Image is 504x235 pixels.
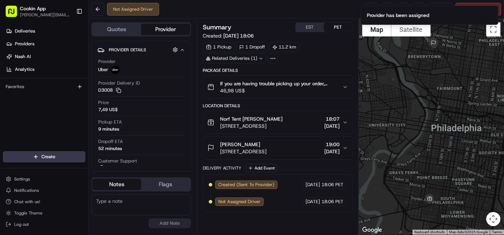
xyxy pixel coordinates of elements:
span: [DATE] [306,182,320,188]
button: Create [3,151,85,162]
div: Provider has been assigned [367,12,429,19]
button: Flags [141,179,190,190]
button: Notes [92,179,141,190]
span: [DATE] [306,199,320,205]
a: Analytics [3,64,88,75]
span: API Documentation [67,102,114,109]
a: 💻API Documentation [57,99,117,112]
span: Customer Support [98,158,137,164]
span: [STREET_ADDRESS] [220,122,282,130]
div: 1 Pickup [203,42,235,52]
button: Log out [3,219,85,229]
div: 📗 [7,103,13,109]
div: Start new chat [24,67,116,74]
span: Pylon [71,120,86,125]
span: Norf Tent [PERSON_NAME] [220,115,282,122]
div: Location Details [203,103,353,109]
span: Provider Delivery ID [98,80,140,86]
span: Provider [98,58,116,65]
button: Map camera controls [486,212,500,226]
button: Norf Tent [PERSON_NAME][STREET_ADDRESS]18:07[DATE] [203,111,352,134]
a: Providers [3,38,88,50]
div: Delivery Activity [203,165,241,171]
h3: Summary [203,24,231,30]
span: Knowledge Base [14,102,54,109]
button: Keyboard shortcuts [414,230,445,235]
div: 1 Dropoff [236,42,268,52]
button: PET [324,23,352,32]
img: uber-new-logo.jpeg [111,65,119,74]
span: Created: [203,32,254,39]
button: EST [296,23,324,32]
span: [STREET_ADDRESS] [220,148,267,155]
span: Deliveries [15,28,35,34]
span: Pickup ETA [98,119,122,125]
span: Price [98,99,109,106]
span: Toggle Theme [14,210,43,216]
span: Analytics [15,66,34,73]
span: 18:06 PET [321,199,343,205]
button: Quotes [92,24,141,35]
span: Chat with us! [14,199,40,205]
a: Terms (opens in new tab) [492,230,502,234]
span: Create [41,154,55,160]
span: 19:00 [324,141,340,148]
span: Providers [15,41,34,47]
span: [DATE] [324,122,340,130]
p: Welcome 👋 [7,28,129,39]
button: Cookin App [20,5,46,12]
a: Open this area in Google Maps (opens a new window) [360,225,384,235]
div: Package Details [203,68,353,73]
span: 18:06 PET [321,182,343,188]
button: [PERSON_NAME][STREET_ADDRESS]19:00[DATE] [203,137,352,159]
span: Dropoff ETA [98,138,123,145]
div: Favorites [3,81,85,92]
div: We're available if you need us! [24,74,90,80]
button: Add Event [246,164,277,172]
button: Notifications [3,185,85,195]
button: [PERSON_NAME][EMAIL_ADDRESS][DOMAIN_NAME] [20,12,71,18]
img: Google [360,225,384,235]
button: If you are having trouble picking up your order, please contact Norf Tent for pickup at 267764949... [203,76,352,98]
span: [DATE] 18:06 [223,33,254,39]
span: Not Assigned Driver [218,199,261,205]
span: Nash AI [15,53,31,60]
span: [PERSON_NAME] [220,141,260,148]
span: 46,98 US$ [220,87,337,94]
a: Deliveries [3,25,88,37]
button: Provider Details [97,44,185,56]
img: Nash [7,7,21,21]
button: Settings [3,174,85,184]
div: 9 minutes [98,126,119,132]
span: If you are having trouble picking up your order, please contact Norf Tent for pickup at 267764949... [220,80,337,87]
button: Chat with us! [3,197,85,207]
span: Created (Sent To Provider) [218,182,274,188]
a: 📗Knowledge Base [4,99,57,112]
a: Nash AI [3,51,88,62]
span: Log out [14,222,29,227]
div: 11.2 km [269,42,299,52]
span: Notifications [14,188,39,193]
button: Toggle Theme [3,208,85,218]
img: 1736555255976-a54dd68f-1ca7-489b-9aae-adbdc363a1c4 [7,67,20,80]
a: Powered byPylon [50,119,86,125]
span: 18:07 [324,115,340,122]
span: 7,49 US$ [98,107,118,113]
span: Provider Details [109,47,146,53]
button: Cookin App[PERSON_NAME][EMAIL_ADDRESS][DOMAIN_NAME] [3,3,73,20]
button: Start new chat [121,69,129,78]
span: Map data ©2025 Google [449,230,488,234]
span: [DATE] [324,148,340,155]
div: 52 minutes [98,145,122,152]
button: D3008 [98,87,121,93]
span: Uber [98,67,108,73]
input: Clear [18,45,117,53]
button: Provider [141,24,190,35]
span: Settings [14,176,30,182]
div: Related Deliveries (1) [203,53,267,63]
div: 💻 [60,103,66,109]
